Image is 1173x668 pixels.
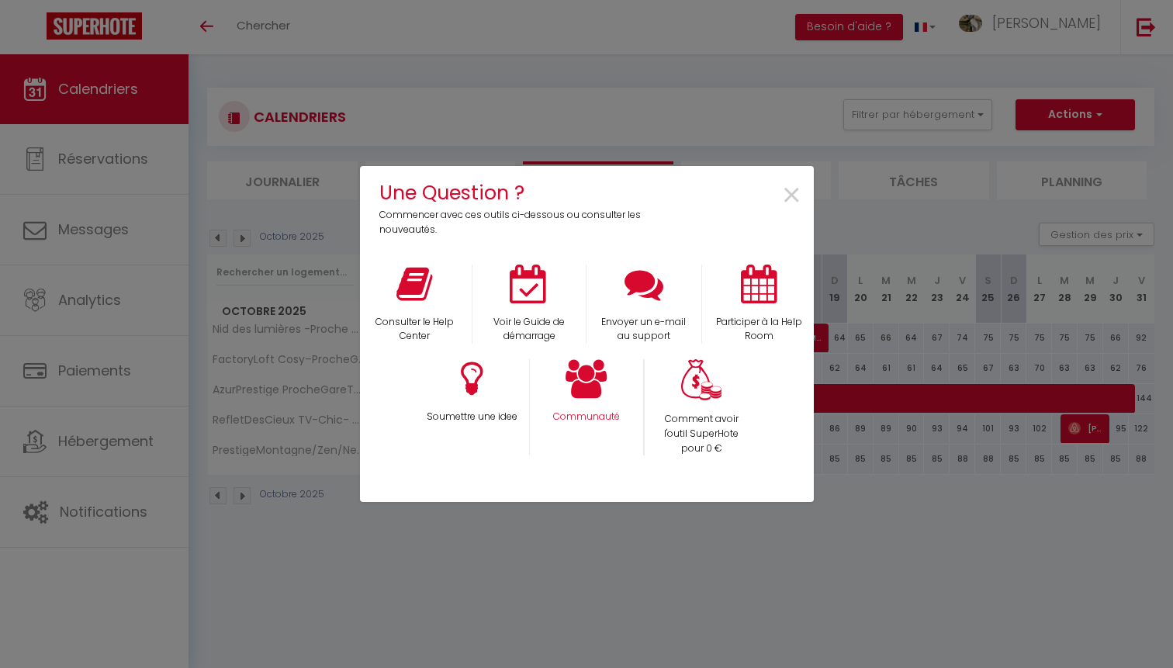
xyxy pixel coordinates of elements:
p: Envoyer un e-mail au support [597,315,691,344]
button: Close [781,178,802,213]
p: Communauté [540,410,633,424]
p: Participer à la Help Room [712,315,806,344]
p: Commencer avec ces outils ci-dessous ou consulter les nouveautés. [379,208,652,237]
p: Consulter le Help Center [368,315,462,344]
img: Money bag [681,359,721,400]
p: Soumettre une idee [424,410,519,424]
p: Voir le Guide de démarrage [483,315,576,344]
p: Comment avoir l'outil SuperHote pour 0 € [655,412,749,456]
h4: Une Question ? [379,178,652,208]
span: × [781,171,802,220]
